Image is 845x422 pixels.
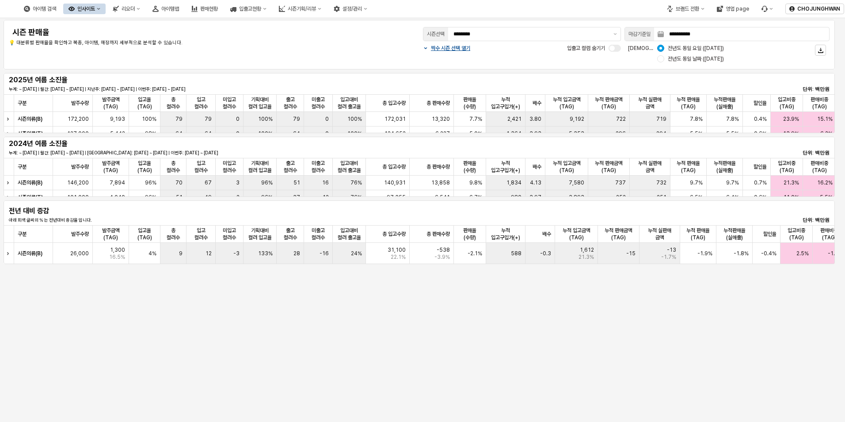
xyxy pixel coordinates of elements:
[559,227,594,241] span: 누적 입고금액(TAG)
[175,179,183,186] span: 70
[643,227,676,241] span: 누적 실판매 금액
[236,130,240,137] span: 0
[610,27,620,41] button: 제안 사항 표시
[435,194,450,201] span: 6,541
[71,163,89,170] span: 발주수량
[19,4,61,14] div: 아이템 검색
[710,160,739,174] span: 누적판매율(실매출)
[205,194,212,201] span: 49
[145,179,156,186] span: 96%
[542,230,551,238] span: 배수
[710,96,739,110] span: 누적판매율(실매출)
[592,96,626,110] span: 누적 판매금액(TAG)
[816,227,842,241] span: 판매비중(TAG)
[533,163,541,170] span: 배수
[68,115,89,123] span: 172,200
[225,4,272,14] div: 입출고현황
[469,194,482,201] span: 6.7%
[469,115,482,123] span: 7.7%
[71,100,89,107] span: 발주수량
[384,179,406,186] span: 140,931
[67,179,89,186] span: 146,200
[490,96,521,110] span: 누적 입고구입가(+)
[726,115,739,123] span: 7.8%
[712,4,754,14] div: 영업 page
[71,230,89,238] span: 발주수량
[668,45,724,52] span: 전년도 동일 요일 ([DATE])
[657,194,666,201] span: 251
[690,179,703,186] span: 9.7%
[280,227,300,241] span: 출고 컬러수
[161,6,179,12] div: 아이템맵
[656,130,666,137] span: 294
[633,96,666,110] span: 누적 실판매 금액
[662,4,710,14] button: 브랜드 전환
[567,45,605,51] span: 입출고 컬럼 숨기기
[70,250,89,257] span: 26,000
[147,4,184,14] div: 아이템맵
[668,55,724,62] span: 전년도 동일 날짜 ([DATE])
[468,250,482,257] span: -2.1%
[720,227,749,241] span: 누적판매율(실매출)
[67,130,89,137] span: 127,000
[293,194,300,201] span: 37
[148,250,156,257] span: 4%
[274,4,327,14] div: 시즌기획/리뷰
[697,250,712,257] span: -1.9%
[133,96,156,110] span: 입고율(TAG)
[33,6,56,12] div: 아이템 검색
[807,160,832,174] span: 판매비중(TAG)
[540,250,551,257] span: -0.3
[690,115,703,123] span: 7.8%
[351,250,362,257] span: 24%
[336,160,362,174] span: 입고대비 컬러 출고율
[754,194,767,201] span: 0.6%
[236,115,240,123] span: 0
[784,227,809,241] span: 입고비중(TAG)
[110,246,125,253] span: 1,300
[67,194,89,201] span: 101,000
[783,130,799,137] span: 13.9%
[784,194,799,201] span: 11.0%
[9,150,556,156] p: 누계: ~ [DATE] | 월간: [DATE] ~ [DATE] | [GEOGRAPHIC_DATA]: [DATE] ~ [DATE] | 이번주: [DATE] ~ [DATE]
[122,6,135,12] div: 리오더
[350,179,362,186] span: 76%
[236,194,240,201] span: 2
[293,250,300,257] span: 28
[569,179,584,186] span: 7,580
[133,160,156,174] span: 입고율(TAG)
[579,253,594,261] span: 21.3%
[186,4,223,14] button: 판매현황
[164,96,183,110] span: 총 컬러수
[633,160,666,174] span: 누적 실판매 금액
[18,100,27,107] span: 구분
[293,179,300,186] span: 51
[807,96,832,110] span: 판매비중(TAG)
[511,250,521,257] span: 588
[9,217,556,223] p: 아래 회색 글씨의 % 는 전년대비 증감율 입니다.
[626,250,636,257] span: -15
[457,96,482,110] span: 판매율(수량)
[754,163,767,170] span: 할인율
[457,160,482,174] span: 판매율(수량)
[569,130,584,137] span: 5,353
[580,246,594,253] span: 1,612
[592,160,626,174] span: 누적 판매금액(TAG)
[690,130,703,137] span: 5.5%
[734,250,749,257] span: -1.8%
[18,250,42,257] strong: 시즌의류(B)
[382,230,406,238] span: 총 입고수량
[219,227,240,241] span: 미입고 컬러수
[322,179,329,186] span: 16
[676,6,699,12] div: 브랜드 전환
[674,96,703,110] span: 누적 판매율(TAG)
[343,6,362,12] div: 설정/관리
[247,227,273,241] span: 기획대비 컬러 입고율
[9,207,146,215] h5: 전년 대비 증감
[4,176,15,190] div: Expand row
[529,115,541,123] span: 3.80
[616,115,626,123] span: 722
[190,160,212,174] span: 입고 컬러수
[12,28,347,37] h4: 시즌 판매율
